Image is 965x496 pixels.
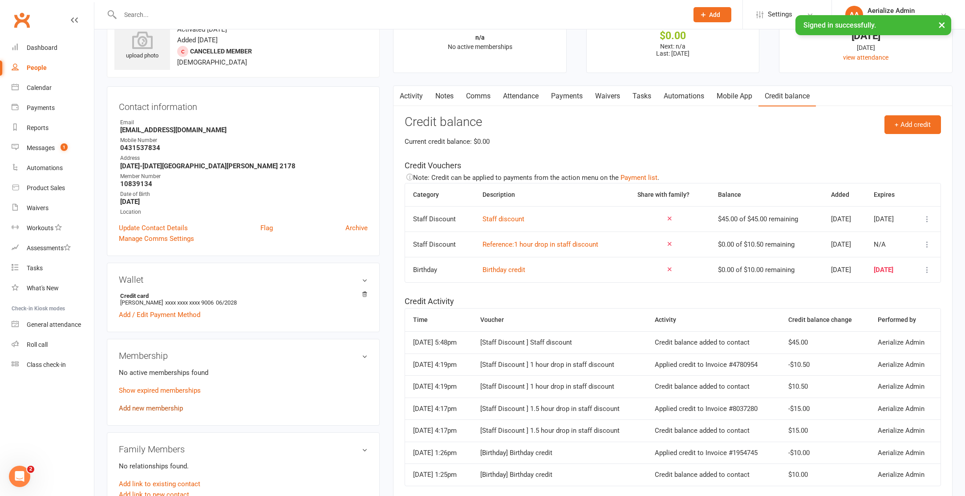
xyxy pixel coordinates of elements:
td: Staff Discount [405,232,474,257]
div: Aerialize Admin [868,7,915,15]
span: Do you want [9,117,48,124]
a: Roll call [12,335,94,355]
div: $0.00 of $10.00 remaining [718,266,815,274]
a: Flag [260,223,273,233]
button: Payment list [620,172,657,183]
div: [DATE] 4:19pm [413,361,464,369]
div: upload photo [114,31,170,61]
div: -$10.00 [788,449,862,457]
td: Applied credit to Invoice #8037280 [647,398,780,420]
a: Archive [345,223,368,233]
strong: 0431537834 [120,144,368,152]
div: Email [120,118,368,127]
td: Aerialize Admin [870,375,941,398]
span: to [48,117,54,124]
span: members for automated payments [9,78,157,95]
span: Class [34,58,51,65]
a: Waivers [589,86,626,106]
span: pass [101,126,115,134]
a: Clubworx [11,9,33,31]
div: $0.00 [595,31,751,41]
th: Voucher [472,309,647,331]
h3: Family Members [119,444,368,454]
p: No active memberships found [119,367,368,378]
span: 1 [61,143,68,151]
h5: Credit Activity [405,295,941,308]
span: Wallet sharing [9,78,53,85]
span: your Exercises in Workouts [70,275,154,282]
div: What's New [27,285,59,292]
span: How [9,245,23,252]
div: [Staff Discount ] 1.5 hour drop in staff discount [480,405,639,413]
span: a [43,275,47,282]
span: ? [115,126,118,134]
div: [Staff Discount ] 1 hour drop in staff discount [480,383,639,390]
a: Add link to existing contact [119,479,200,489]
div: [DATE] [831,266,857,274]
td: Credit balance added to contact [647,331,780,354]
td: Aerialize Admin [870,354,941,376]
th: Credit balance change [780,309,870,331]
h3: Credit balance [405,115,941,129]
span: Passes [25,156,46,163]
td: Aerialize Admin [870,442,941,464]
div: [Birthday] Birthday credit [480,471,639,479]
div: Calendar [27,84,52,91]
a: Payments [12,98,94,118]
a: Messages 1 [12,138,94,158]
span: [DATE] [874,215,894,223]
div: Clear [159,30,166,37]
a: What's New [12,278,94,298]
div: $10.50 [788,383,862,390]
td: Applied credit to Invoice #4780954 [647,354,780,376]
td: Staff Discount [405,206,474,232]
strong: Credit card [120,293,363,299]
li: [PERSON_NAME] [119,291,368,307]
span: [DATE] [874,266,893,274]
a: Automations [12,158,94,178]
strong: [DATE] [120,198,368,206]
td: Credit balance added to contact [647,463,780,486]
div: Automations [27,164,63,171]
span: to [24,176,31,183]
div: -$15.00 [788,405,862,413]
div: Note: Credit can be applied to payments from the action menu on the . [405,172,941,183]
div: $45.00 [788,339,862,346]
div: Current credit balance: $0.00 [405,136,941,147]
h1: Help [78,4,102,20]
div: Aerialize [868,15,915,23]
span: Add [31,275,43,282]
div: N/A [874,241,901,248]
span: a [52,196,56,203]
h3: Membership [119,351,368,361]
button: go back [6,4,23,20]
span: How [9,176,23,183]
td: Aerialize Admin [870,463,941,486]
a: Attendance [497,86,545,106]
span: a [52,176,56,183]
h3: Wallet [119,275,368,285]
span: Video [47,275,64,282]
div: [DATE] [831,241,857,248]
span: Membership [65,58,103,65]
div: Date of Birth [120,190,368,199]
h3: Contact information [119,98,368,112]
input: Search... [118,8,682,21]
iframe: Intercom live chat [9,466,30,487]
div: [Staff Discount ] Staff discount [480,339,639,346]
span: Unlimited Ongoing Memberships vs Class [9,146,120,163]
span: member, prospect, and non-attending contact? [9,216,139,232]
span: Create [31,176,52,183]
a: Update Contact Details [119,223,188,233]
time: Added [DATE] [177,36,218,44]
div: $15.00 [788,427,862,435]
div: $0.00 of $10.50 remaining [718,241,815,248]
strong: 10839134 [120,180,368,188]
span: Copy Waiver Questionnaire Answers [31,245,144,252]
span: to [144,245,150,252]
span: How [9,196,23,203]
span: a [75,117,79,124]
div: Reports [27,124,49,131]
th: Performed by [870,309,941,331]
div: Roll call [27,341,48,348]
